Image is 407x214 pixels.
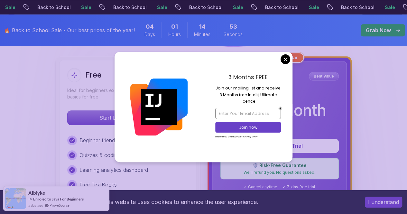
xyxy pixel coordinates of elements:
button: Start Learning for Free [67,110,188,125]
span: 1 Hours [171,22,178,31]
p: Best Value [310,73,338,79]
p: Back to School [325,4,368,11]
span: 53 Seconds [229,22,237,31]
span: Hours [168,31,181,38]
img: provesource social proof notification image [5,188,26,209]
p: Quizzes & coding challenges [79,151,146,159]
a: ProveSource [50,202,69,208]
p: Sale [141,4,161,11]
p: Back to School [97,4,141,11]
span: ✓ Cancel anytime [244,184,277,190]
a: Enroled to Java For Beginners [33,197,84,201]
p: Sale [292,4,313,11]
span: -> [28,196,32,201]
p: Back to School [249,4,292,11]
p: Ideal for beginners exploring coding and learning the basics for free. [67,87,188,100]
span: 4 Days [146,22,154,31]
div: This website uses cookies to enhance the user experience. [5,195,355,209]
p: Back to School [21,4,65,11]
h2: Free [85,70,102,80]
span: 14 Minutes [199,22,206,31]
p: Sale [217,4,237,11]
span: ✓ 7-day free trial [282,184,315,190]
p: Sale [368,4,389,11]
span: Days [144,31,155,38]
span: a day ago [28,202,43,208]
p: Learning analytics dashboard [79,166,148,174]
p: Back to School [173,4,217,11]
p: Sale [65,4,85,11]
p: 🛡️ Risk-Free Guarantee [225,162,335,169]
p: 🔥 Back to School Sale - Our best prices of the year! [4,26,135,34]
p: Start Learning for Free [68,111,188,125]
span: Minutes [194,31,210,38]
p: Free TextBooks [79,181,117,189]
p: Beginner friendly free courses [79,136,150,144]
button: Accept cookies [365,197,402,208]
a: Start Learning for Free [67,115,188,121]
span: Aibiyke [28,190,45,196]
p: We'll refund you. No questions asked. [225,170,335,175]
span: Seconds [224,31,243,38]
p: Grab Now [366,26,391,34]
